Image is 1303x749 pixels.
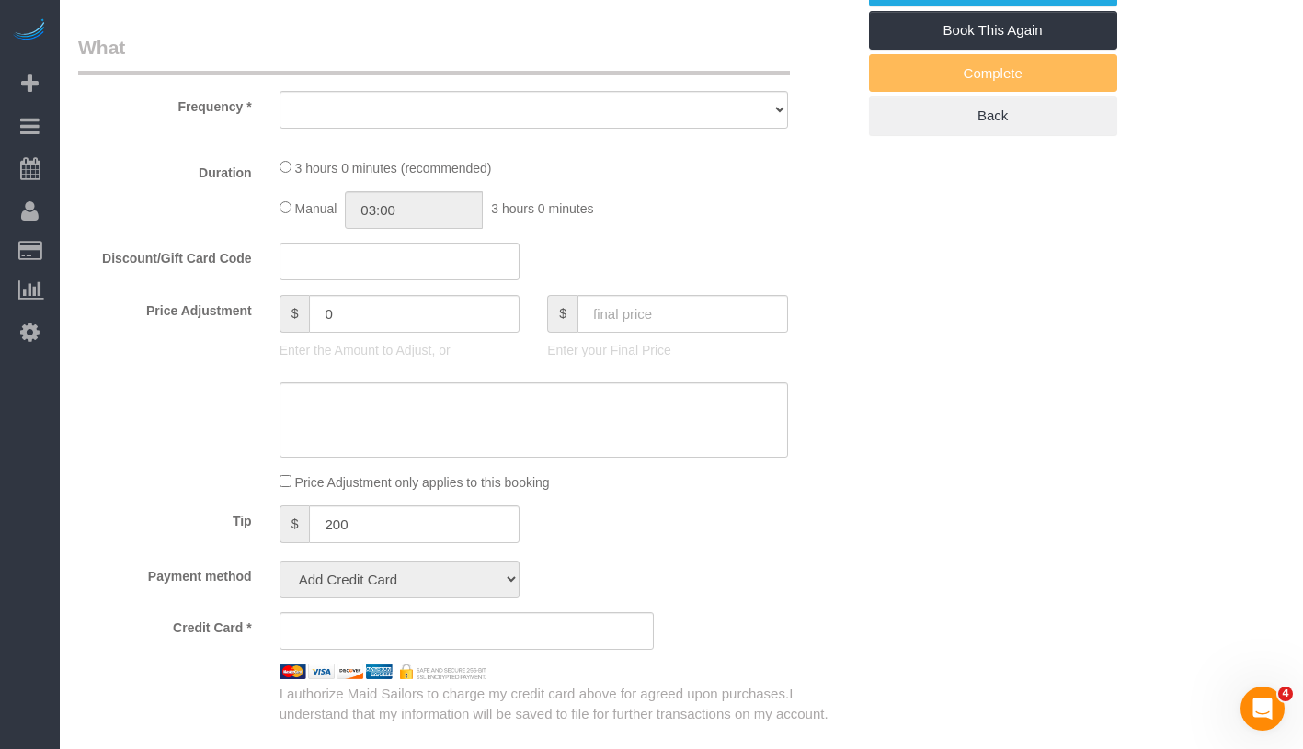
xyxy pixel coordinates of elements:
[1240,687,1285,731] iframe: Intercom live chat
[64,505,266,530] label: Tip
[547,341,788,359] p: Enter your Final Price
[280,341,520,359] p: Enter the Amount to Adjust, or
[491,201,593,216] span: 3 hours 0 minutes
[78,34,790,75] legend: What
[547,295,577,333] span: $
[577,295,788,333] input: final price
[295,201,337,216] span: Manual
[266,684,869,723] div: I authorize Maid Sailors to charge my credit card above for agreed upon purchases.
[64,91,266,116] label: Frequency *
[280,505,310,543] span: $
[64,243,266,267] label: Discount/Gift Card Code
[280,686,829,721] span: I understand that my information will be saved to file for further transactions on my account.
[1278,687,1293,701] span: 4
[266,664,500,680] img: credit cards
[64,561,266,585] label: Payment method
[11,18,48,44] img: Automaid Logo
[64,157,266,182] label: Duration
[64,295,266,320] label: Price Adjustment
[869,11,1117,50] a: Book This Again
[869,96,1117,135] a: Back
[295,161,492,176] span: 3 hours 0 minutes (recommended)
[64,612,266,637] label: Credit Card *
[280,295,310,333] span: $
[295,622,638,639] iframe: Secure card payment input frame
[295,475,550,490] span: Price Adjustment only applies to this booking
